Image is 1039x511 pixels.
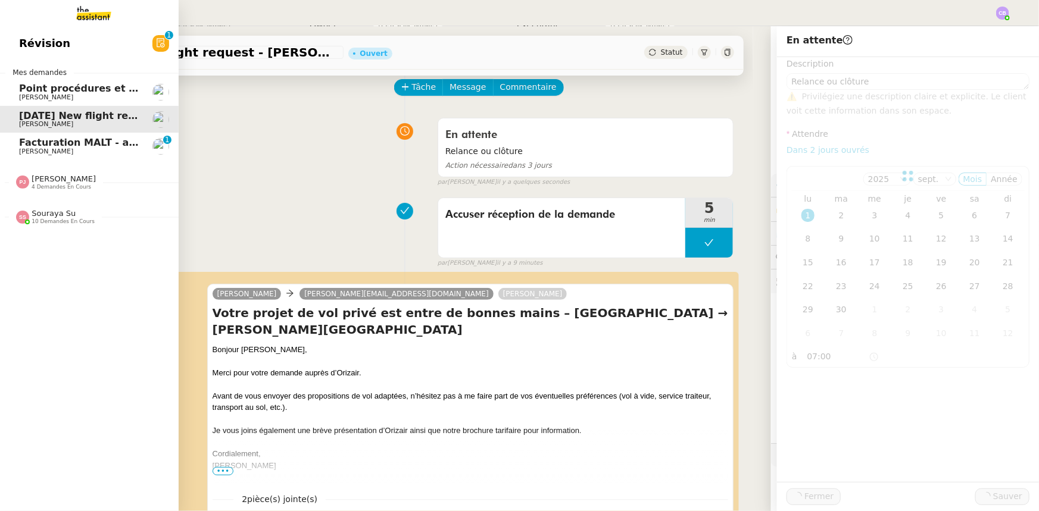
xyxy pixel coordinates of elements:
[213,344,729,356] div: Bonjour [PERSON_NAME],
[438,258,543,268] small: [PERSON_NAME]
[787,488,841,505] button: Fermer
[771,222,1039,245] div: ⏲️Tâches 5:07
[445,145,726,158] span: Relance ou clôture
[213,461,276,470] span: [PERSON_NAME]
[438,258,448,268] span: par
[5,67,74,79] span: Mes demandes
[165,31,173,39] nz-badge-sup: 1
[19,35,70,52] span: Révision
[16,211,29,224] img: svg
[445,130,497,140] span: En attente
[445,206,679,224] span: Accuser réception de la demande
[685,215,733,225] span: min
[450,80,486,94] span: Message
[975,488,1029,505] button: Sauver
[996,7,1009,20] img: svg
[32,209,76,218] span: Souraya Su
[163,136,171,144] nz-badge-sup: 1
[445,161,508,170] span: Action nécessaire
[304,290,489,298] span: [PERSON_NAME][EMAIL_ADDRESS][DOMAIN_NAME]
[445,161,552,170] span: dans 3 jours
[438,177,570,187] small: [PERSON_NAME]
[497,177,570,187] span: il y a quelques secondes
[16,175,29,189] img: svg
[213,449,261,458] span: Cordialement,
[152,138,169,155] img: users%2FyAaYa0thh1TqqME0LKuif5ROJi43%2Favatar%2F3a825d04-53b1-4b39-9daa-af456df7ce53
[442,79,493,96] button: Message
[165,136,170,146] p: 1
[247,494,317,504] span: pièce(s) jointe(s)
[213,467,234,475] span: •••
[152,111,169,128] img: users%2FC9SBsJ0duuaSgpQFj5LgoEX8n0o2%2Favatar%2Fec9d51b8-9413-4189-adfb-7be4d8c96a3c
[493,79,564,96] button: Commentaire
[213,391,712,412] span: Avant de vous envoyer des propositions de vol adaptées, n’hésitez pas à me faire part de vos éven...
[771,174,1039,197] div: ⚙️Procédures
[19,148,73,155] span: [PERSON_NAME]
[776,228,858,238] span: ⏲️
[776,202,853,216] span: 🔐
[32,218,95,225] span: 10 demandes en cours
[776,450,813,460] span: 🧴
[498,289,567,299] a: [PERSON_NAME]
[152,84,169,101] img: users%2FW4OQjB9BRtYK2an7yusO0WsYLsD3%2Favatar%2F28027066-518b-424c-8476-65f2e549ac29
[394,79,444,96] button: Tâche
[412,80,436,94] span: Tâche
[771,444,1039,467] div: 🧴Autres
[213,426,582,435] span: Je vous joins également une brève présentation d’Orizair ainsi que notre brochure tarifaire pour ...
[776,178,838,192] span: ⚙️
[19,110,258,121] span: [DATE] New flight request - [PERSON_NAME]
[776,276,929,286] span: 🕵️
[19,137,177,148] span: Facturation MALT - août 2025
[19,83,149,94] span: Point procédures et FAQ
[233,493,326,506] span: 2
[771,246,1039,269] div: 💬Commentaires
[19,93,73,101] span: [PERSON_NAME]
[360,50,388,57] div: Ouvert
[19,120,73,128] span: [PERSON_NAME]
[32,184,91,190] span: 4 demandes en cours
[497,258,542,268] span: il y a 9 minutes
[776,252,852,262] span: 💬
[771,197,1039,221] div: 🔐Données client
[213,289,282,299] a: [PERSON_NAME]
[167,31,171,42] p: 1
[213,368,361,377] span: Merci pour votre demande auprès d’Orizair.
[213,305,729,338] h4: Votre projet de vol privé est entre de bonnes mains – [GEOGRAPHIC_DATA] → [PERSON_NAME][GEOGRAPHI...
[32,174,96,183] span: [PERSON_NAME]
[438,177,448,187] span: par
[661,48,683,57] span: Statut
[787,35,853,46] span: En attente
[685,201,733,215] span: 5
[500,80,557,94] span: Commentaire
[80,46,339,58] span: [DATE] New flight request - [PERSON_NAME]
[771,269,1039,293] div: 🕵️Autres demandes en cours 19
